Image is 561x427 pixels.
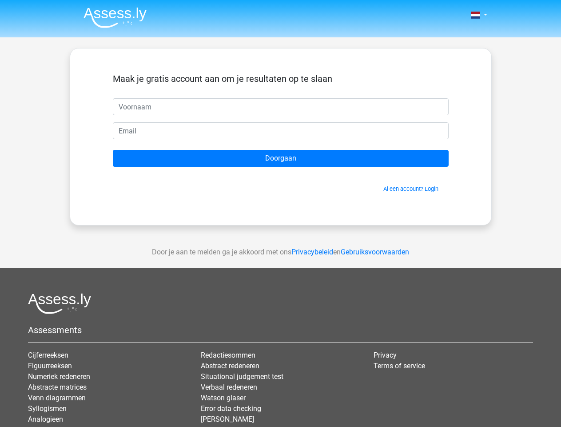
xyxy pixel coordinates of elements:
[113,150,449,167] input: Doorgaan
[291,248,333,256] a: Privacybeleid
[201,415,254,423] a: [PERSON_NAME]
[201,383,257,391] a: Verbaal redeneren
[201,404,261,413] a: Error data checking
[383,185,438,192] a: Al een account? Login
[28,372,90,381] a: Numeriek redeneren
[28,404,67,413] a: Syllogismen
[113,122,449,139] input: Email
[113,73,449,84] h5: Maak je gratis account aan om je resultaten op te slaan
[113,98,449,115] input: Voornaam
[28,383,87,391] a: Abstracte matrices
[341,248,409,256] a: Gebruiksvoorwaarden
[374,362,425,370] a: Terms of service
[28,293,91,314] img: Assessly logo
[28,415,63,423] a: Analogieen
[201,394,246,402] a: Watson glaser
[28,325,533,335] h5: Assessments
[201,351,255,359] a: Redactiesommen
[201,362,259,370] a: Abstract redeneren
[201,372,283,381] a: Situational judgement test
[374,351,397,359] a: Privacy
[28,362,72,370] a: Figuurreeksen
[28,394,86,402] a: Venn diagrammen
[28,351,68,359] a: Cijferreeksen
[84,7,147,28] img: Assessly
